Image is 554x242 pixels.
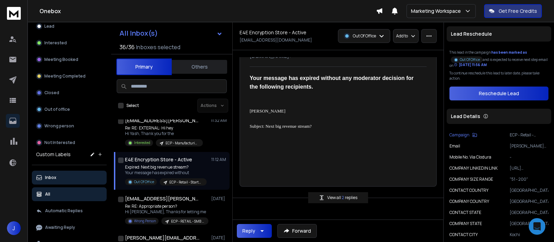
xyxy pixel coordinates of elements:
p: View all replies [327,195,357,200]
button: J [7,221,21,235]
button: Inbox [32,171,107,185]
p: Out Of Office [134,179,154,185]
p: ECP - RETAIL - SMB | [PERSON_NAME] [171,219,204,224]
p: Wrong Person [134,218,156,224]
p: Marketing Workspace [411,8,464,15]
p: Hi [PERSON_NAME], Thanks for letting me [125,209,208,215]
div: Open Intercom Messenger [529,218,545,235]
p: Re: RE: Appropriate person? [125,204,208,209]
p: [GEOGRAPHIC_DATA] [510,210,548,215]
h3: Custom Labels [36,151,71,158]
button: All Inbox(s) [114,26,228,40]
p: Get Free Credits [499,8,537,15]
p: Lead [44,24,54,29]
h1: Onebox [39,7,376,15]
p: Not Interested [44,140,75,145]
button: Interested [32,36,107,50]
p: Inbox [45,175,56,180]
p: Out Of Office [353,33,376,39]
img: logo [7,7,21,20]
button: All [32,187,107,201]
p: [DATE] [211,196,227,201]
p: Expired: Next big revenue stream? [125,164,207,170]
p: ECP - Retail - Startup | [PERSON_NAME] [169,180,203,185]
p: [PERSON_NAME] [250,108,421,115]
p: CONTACT COUNTRY [449,188,489,193]
button: Others [172,59,227,74]
h1: All Inbox(s) [119,30,158,37]
p: CONTACT STATE [449,210,481,215]
p: Out of office [44,107,70,112]
button: Awaiting Reply [32,221,107,234]
span: has been marked as [491,50,527,55]
p: Meeting Booked [44,57,78,62]
h1: E4E Encryption Store - Active [240,29,306,36]
span: 2 [342,195,345,200]
div: Reply [242,227,255,234]
button: Not Interested [32,136,107,150]
p: Automatic Replies [45,208,83,214]
p: Campaign [449,132,470,138]
p: [URL][DOMAIN_NAME] [510,165,548,171]
h1: [PERSON_NAME][EMAIL_ADDRESS][PERSON_NAME][DOMAIN_NAME] [125,234,201,241]
p: Out Of Office [460,57,480,62]
button: Reschedule Lead [449,87,548,100]
p: Hi Yash, Thank you for the [125,131,203,136]
p: Interested [44,40,67,46]
p: Lead Details [451,113,480,120]
button: Reply [237,224,272,238]
p: COMPANY SIZE RANGE [449,177,493,182]
p: ECP - Manufacturing - Enterprise | [PERSON_NAME] [166,141,199,146]
p: Wrong person [44,123,74,129]
h3: Inboxes selected [136,43,180,51]
button: Forward [277,224,317,238]
div: This lead in the campaign and is expected to receive next step email on [449,50,548,68]
button: Out of office [32,102,107,116]
p: ECP - Retail - Startup | [PERSON_NAME] [510,132,548,138]
font: Your message has expired without any moderator decision for the following recipients. [250,75,415,90]
p: [GEOGRAPHIC_DATA] [510,199,548,204]
label: Select [126,103,139,108]
p: All [45,191,50,197]
p: [GEOGRAPHIC_DATA] [510,188,548,193]
p: COMPANY LINKEDIN LINK [449,165,498,171]
p: Lead Reschedule [451,30,492,37]
button: Lead [32,19,107,33]
p: Awaiting Reply [45,225,75,230]
p: Email [449,143,460,149]
p: [GEOGRAPHIC_DATA] [510,221,548,226]
p: COMPANY STATE [449,221,482,226]
button: Primary [116,59,172,75]
p: Subject: Next big revenue stream? [250,123,421,130]
p: [PERSON_NAME][EMAIL_ADDRESS][DOMAIN_NAME] [510,143,548,149]
button: Meeting Booked [32,53,107,66]
p: "51 - 200" [510,177,548,182]
p: Mobile No. Via Clodura [449,154,491,160]
div: [DATE] 11:56 AM [454,62,487,68]
p: 11:32 AM [211,118,227,123]
button: Wrong person [32,119,107,133]
p: Interested [134,140,150,145]
p: Add to [396,33,408,39]
p: [EMAIL_ADDRESS][DOMAIN_NAME] [240,37,312,43]
button: Campaign [449,132,477,138]
p: Meeting Completed [44,73,86,79]
h1: E4E Encryption Store - Active [125,156,192,163]
button: Meeting Completed [32,69,107,83]
p: [DATE] [211,235,227,241]
p: 11:12 AM [211,157,227,162]
p: - [510,154,548,160]
p: Your message has expired without [125,170,207,176]
p: To continue reschedule this lead to later date, please take action. [449,71,548,81]
p: Closed [44,90,59,96]
h1: [EMAIL_ADDRESS][PERSON_NAME][DOMAIN_NAME] [125,195,201,202]
button: Closed [32,86,107,100]
button: Get Free Credits [484,4,542,18]
p: COMPANY COUNTRY [449,199,489,204]
p: Kochi [510,232,548,237]
p: Re: RE: EXTERNAL: Hi hey [125,125,203,131]
h1: [EMAIL_ADDRESS][PERSON_NAME][DOMAIN_NAME] [125,117,201,124]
